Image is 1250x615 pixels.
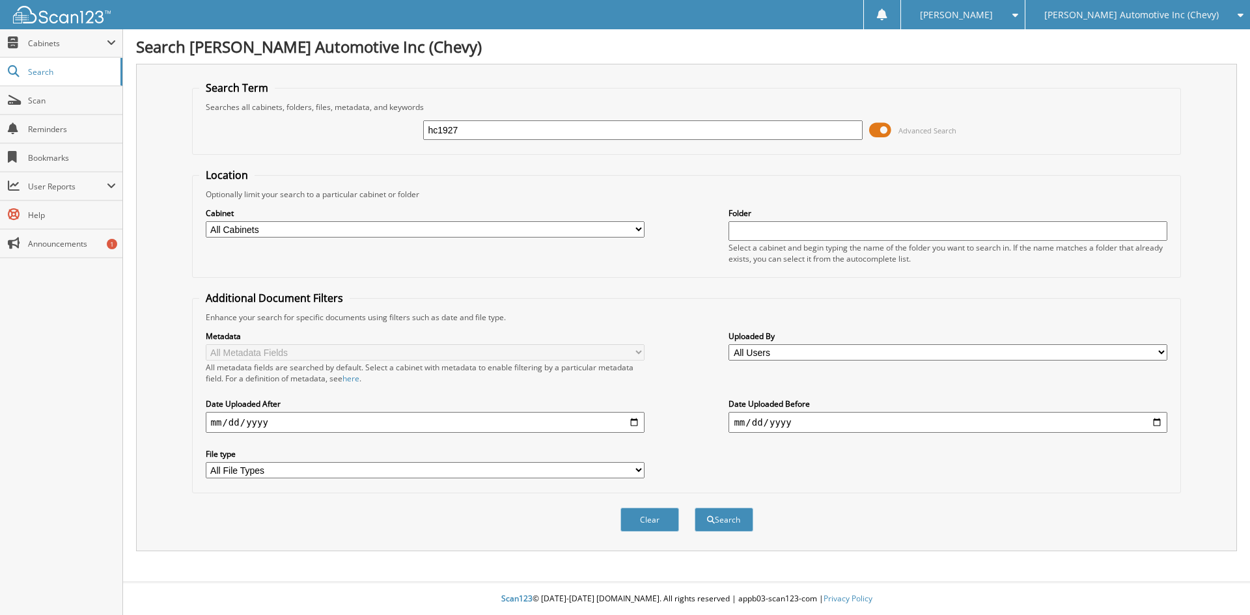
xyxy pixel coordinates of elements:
[28,152,116,163] span: Bookmarks
[199,291,350,305] legend: Additional Document Filters
[206,331,645,342] label: Metadata
[123,583,1250,615] div: © [DATE]-[DATE] [DOMAIN_NAME]. All rights reserved | appb03-scan123-com |
[199,189,1174,200] div: Optionally limit your search to a particular cabinet or folder
[206,448,645,459] label: File type
[206,362,645,384] div: All metadata fields are searched by default. Select a cabinet with metadata to enable filtering b...
[136,36,1237,57] h1: Search [PERSON_NAME] Automotive Inc (Chevy)
[199,312,1174,323] div: Enhance your search for specific documents using filters such as date and file type.
[107,239,117,249] div: 1
[206,208,645,219] label: Cabinet
[695,508,753,532] button: Search
[729,412,1167,433] input: end
[729,398,1167,409] label: Date Uploaded Before
[920,11,993,19] span: [PERSON_NAME]
[1044,11,1219,19] span: [PERSON_NAME] Automotive Inc (Chevy)
[729,242,1167,264] div: Select a cabinet and begin typing the name of the folder you want to search in. If the name match...
[28,66,114,77] span: Search
[199,81,275,95] legend: Search Term
[206,412,645,433] input: start
[28,238,116,249] span: Announcements
[199,102,1174,113] div: Searches all cabinets, folders, files, metadata, and keywords
[206,398,645,409] label: Date Uploaded After
[342,373,359,384] a: here
[729,208,1167,219] label: Folder
[199,168,255,182] legend: Location
[28,210,116,221] span: Help
[824,593,872,604] a: Privacy Policy
[28,95,116,106] span: Scan
[729,331,1167,342] label: Uploaded By
[28,181,107,192] span: User Reports
[898,126,956,135] span: Advanced Search
[28,38,107,49] span: Cabinets
[620,508,679,532] button: Clear
[13,6,111,23] img: scan123-logo-white.svg
[501,593,533,604] span: Scan123
[28,124,116,135] span: Reminders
